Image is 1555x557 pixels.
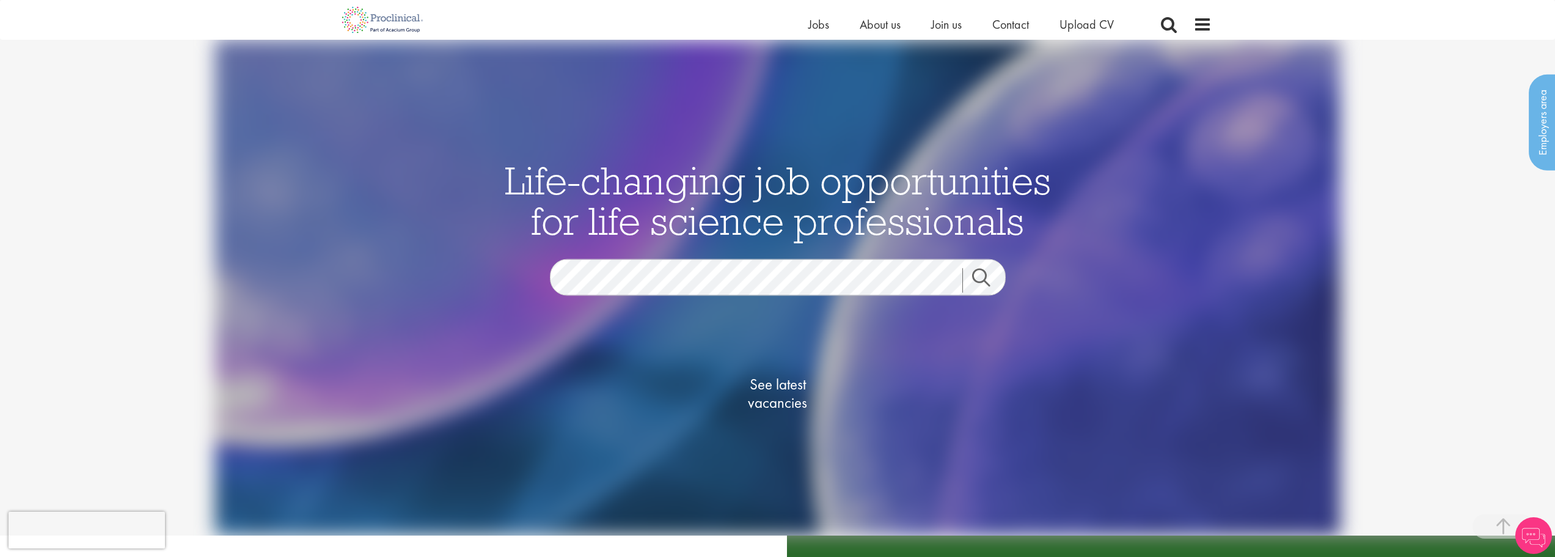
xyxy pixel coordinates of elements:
img: Chatbot [1515,517,1552,554]
a: Contact [992,17,1029,32]
img: candidate home [214,40,1341,536]
a: See latestvacancies [717,326,839,461]
a: Jobs [808,17,829,32]
a: Job search submit button [962,268,1015,293]
span: Life-changing job opportunities for life science professionals [505,156,1051,245]
a: Join us [931,17,962,32]
a: Upload CV [1059,17,1114,32]
iframe: reCAPTCHA [9,512,165,548]
a: About us [860,17,901,32]
span: See latest vacancies [717,375,839,412]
